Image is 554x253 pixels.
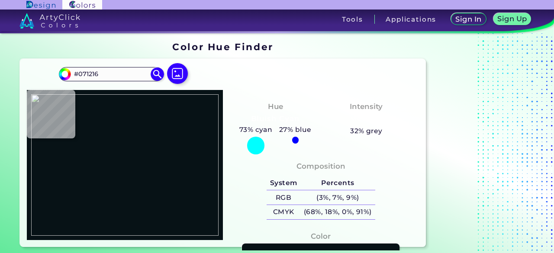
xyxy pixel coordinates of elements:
[386,16,436,22] h3: Applications
[31,94,219,236] img: 82125e75-9950-41f6-a7d3-a2fed1a1730f
[172,40,273,53] h1: Color Hue Finder
[247,114,303,124] h3: Bluish Cyan
[300,190,375,205] h5: (3%, 7%, 9%)
[236,124,276,135] h5: 73% cyan
[350,125,383,137] h5: 32% grey
[300,205,375,219] h5: (68%, 18%, 0%, 91%)
[267,190,300,205] h5: RGB
[267,205,300,219] h5: CMYK
[296,160,345,173] h4: Composition
[71,68,151,80] input: type color..
[452,13,485,25] a: Sign In
[167,63,188,84] img: icon picture
[19,13,81,29] img: logo_artyclick_colors_white.svg
[429,38,538,250] iframe: Advertisement
[151,67,164,80] img: icon search
[267,176,300,190] h5: System
[494,13,530,25] a: Sign Up
[498,16,526,22] h5: Sign Up
[26,1,55,9] img: ArtyClick Design logo
[268,100,283,113] h4: Hue
[342,16,363,22] h3: Tools
[300,176,375,190] h5: Percents
[346,114,387,124] h3: Medium
[350,100,383,113] h4: Intensity
[311,230,331,243] h4: Color
[457,16,481,22] h5: Sign In
[276,124,315,135] h5: 27% blue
